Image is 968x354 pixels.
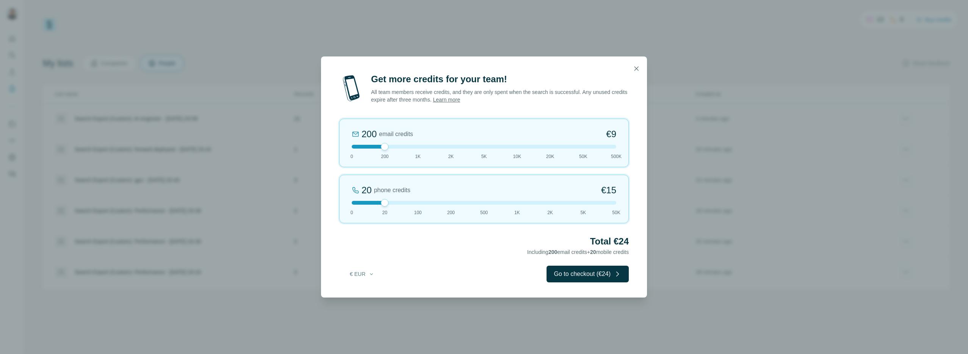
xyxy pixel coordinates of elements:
[547,209,553,216] span: 2K
[579,153,587,160] span: 50K
[374,186,410,195] span: phone credits
[611,153,622,160] span: 500K
[382,209,387,216] span: 20
[548,249,557,255] span: 200
[414,209,421,216] span: 100
[345,267,380,281] button: € EUR
[362,128,377,140] div: 200
[339,73,363,103] img: mobile-phone
[606,128,616,140] span: €9
[351,153,353,160] span: 0
[381,153,388,160] span: 200
[480,209,488,216] span: 500
[547,266,629,282] button: Go to checkout (€24)
[362,184,372,196] div: 20
[339,235,629,247] h2: Total €24
[415,153,421,160] span: 1K
[351,209,353,216] span: 0
[481,153,487,160] span: 5K
[379,130,413,139] span: email credits
[527,249,629,255] span: Including email credits + mobile credits
[514,209,520,216] span: 1K
[580,209,586,216] span: 5K
[601,184,616,196] span: €15
[546,153,554,160] span: 20K
[371,88,629,103] p: All team members receive credits, and they are only spent when the search is successful. Any unus...
[448,153,454,160] span: 2K
[513,153,521,160] span: 10K
[447,209,455,216] span: 200
[433,97,460,103] a: Learn more
[590,249,596,255] span: 20
[612,209,620,216] span: 50K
